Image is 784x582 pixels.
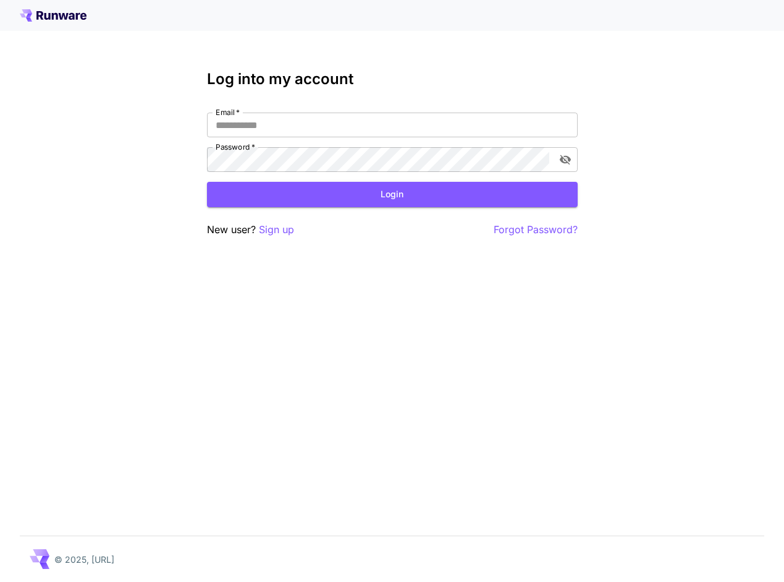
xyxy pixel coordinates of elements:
h3: Log into my account [207,71,578,88]
button: toggle password visibility [554,148,576,171]
button: Login [207,182,578,207]
label: Password [216,142,255,152]
label: Email [216,107,240,118]
button: Forgot Password? [494,222,578,238]
p: New user? [207,222,294,238]
button: Sign up [259,222,294,238]
p: © 2025, [URL] [54,553,114,566]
